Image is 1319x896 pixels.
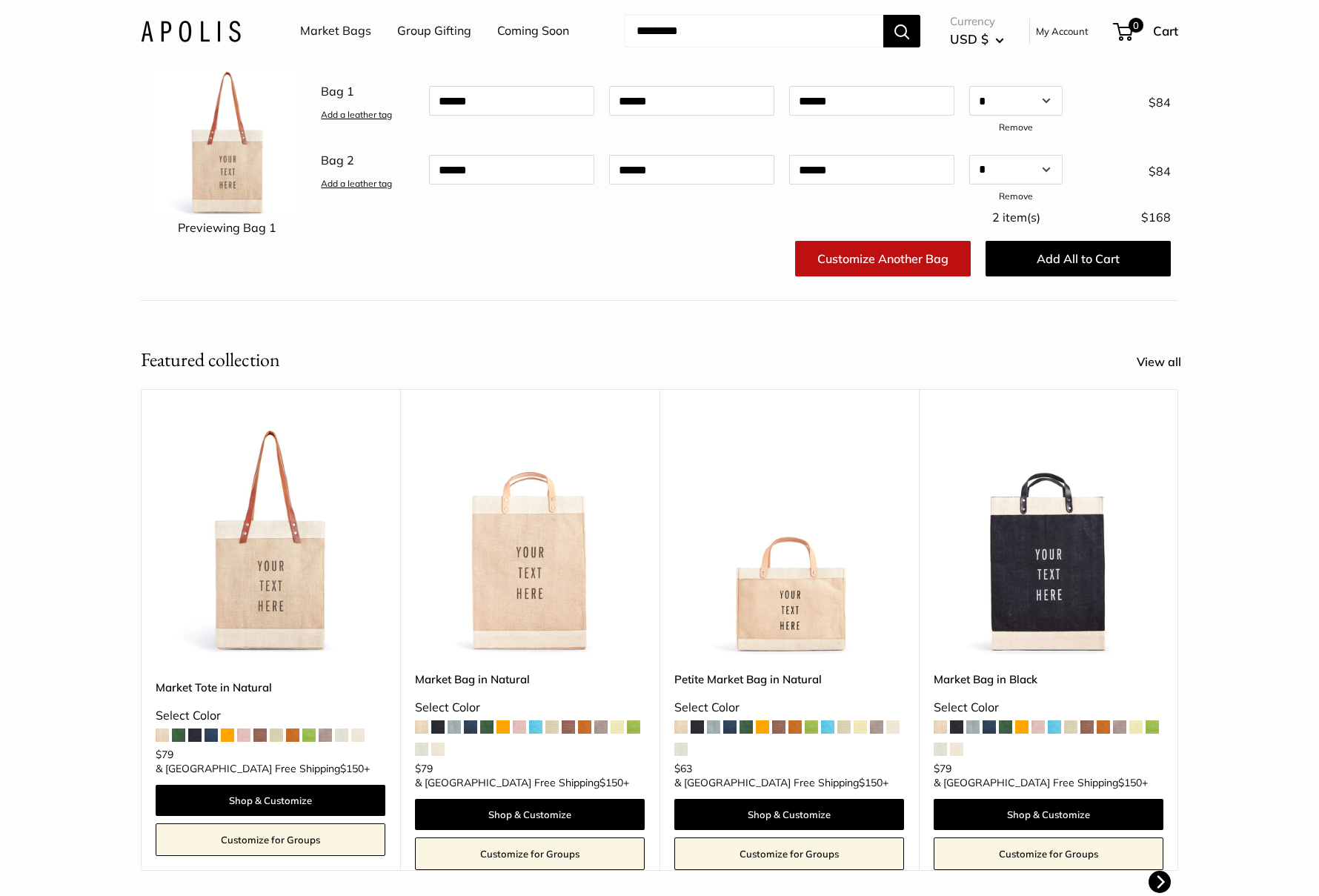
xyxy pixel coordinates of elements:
[178,220,276,235] span: Previewing Bag 1
[674,426,904,656] a: Petite Market Bag in Naturaldescription_Effortless style that elevates every moment
[1141,210,1171,225] span: $168
[986,241,1171,276] button: Add All to Cart
[156,748,173,761] span: $79
[859,776,883,789] span: $150
[674,837,904,870] a: Customize for Groups
[999,190,1033,202] a: Remove
[1137,351,1197,374] a: View all
[156,679,385,696] a: Market Tote in Natural
[1070,86,1178,114] div: $84
[934,837,1163,870] a: Customize for Groups
[156,823,385,856] a: Customize for Groups
[625,15,883,47] input: Search...
[999,122,1033,133] a: Remove
[599,776,623,789] span: $150
[934,426,1163,656] img: Market Bag in Black
[934,799,1163,830] a: Shop & Customize
[156,705,385,727] div: Select Color
[1129,18,1143,33] span: 0
[934,777,1148,788] span: & [GEOGRAPHIC_DATA] Free Shipping +
[1149,871,1171,893] button: Next
[674,762,692,775] span: $63
[415,762,433,775] span: $79
[674,426,904,656] img: Petite Market Bag in Natural
[340,762,364,775] span: $150
[415,799,645,830] a: Shop & Customize
[950,31,989,47] span: USD $
[674,671,904,688] a: Petite Market Bag in Natural
[1118,776,1142,789] span: $150
[992,210,1040,225] span: 2 item(s)
[934,762,951,775] span: $79
[497,20,569,42] a: Coming Soon
[156,763,370,774] span: & [GEOGRAPHIC_DATA] Free Shipping +
[321,109,392,120] a: Add a leather tag
[1036,22,1089,40] a: My Account
[415,426,645,656] img: Market Bag in Natural
[397,20,471,42] a: Group Gifting
[950,11,1004,32] span: Currency
[1114,19,1178,43] a: 0 Cart
[156,426,385,656] img: description_Make it yours with custom printed text.
[141,345,280,374] h2: Featured collection
[1153,23,1178,39] span: Cart
[415,671,645,688] a: Market Bag in Natural
[950,27,1004,51] button: USD $
[415,777,629,788] span: & [GEOGRAPHIC_DATA] Free Shipping +
[795,241,971,276] a: Customize Another Bag
[300,20,371,42] a: Market Bags
[156,426,385,656] a: description_Make it yours with custom printed text.description_The Original Market bag in its 4 n...
[141,20,241,42] img: Apolis
[934,697,1163,719] div: Select Color
[674,799,904,830] a: Shop & Customize
[415,837,645,870] a: Customize for Groups
[415,426,645,656] a: Market Bag in NaturalMarket Bag in Natural
[934,671,1163,688] a: Market Bag in Black
[156,785,385,816] a: Shop & Customize
[674,697,904,719] div: Select Color
[1070,155,1178,183] div: $84
[321,178,392,189] a: Add a leather tag
[313,144,422,194] div: Bag 2
[153,69,302,217] img: Apolis_Natural_MT_01.jpg
[313,75,422,125] div: Bag 1
[934,426,1163,656] a: Market Bag in BlackMarket Bag in Black
[415,697,645,719] div: Select Color
[883,15,920,47] button: Search
[12,840,159,884] iframe: Sign Up via Text for Offers
[674,777,888,788] span: & [GEOGRAPHIC_DATA] Free Shipping +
